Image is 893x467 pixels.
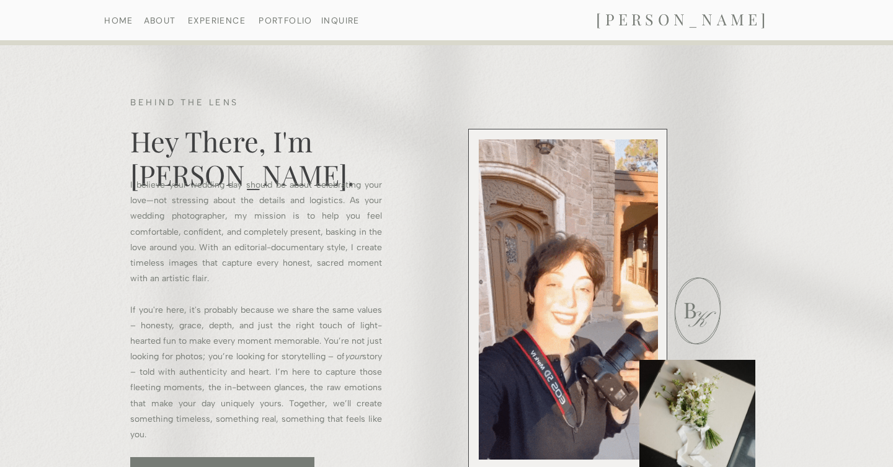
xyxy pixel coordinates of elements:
[318,16,363,24] a: INQUIRE
[678,297,702,317] h2: B
[128,16,192,24] a: ABOUT
[185,16,249,24] a: EXPERIENCE
[558,10,807,30] a: [PERSON_NAME]
[130,124,404,224] h1: Hey There, I'm [PERSON_NAME].
[87,16,151,24] a: HOME
[254,16,318,24] a: PORTFOLIO
[130,95,370,108] h3: BEHIND THE LENS
[130,177,382,444] p: I believe your wedding day should be about celebrating your love—not stressing about the details ...
[688,309,711,336] h1: K
[345,351,362,362] i: your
